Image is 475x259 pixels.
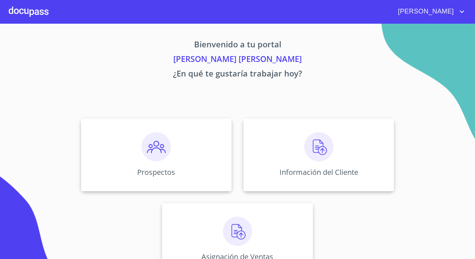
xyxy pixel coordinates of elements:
[137,167,175,177] p: Prospectos
[393,6,466,17] button: account of current user
[13,53,462,67] p: [PERSON_NAME] [PERSON_NAME]
[142,132,171,161] img: prospectos.png
[223,217,252,246] img: carga.png
[13,38,462,53] p: Bienvenido a tu portal
[13,67,462,82] p: ¿En qué te gustaría trabajar hoy?
[393,6,457,17] span: [PERSON_NAME]
[279,167,358,177] p: Información del Cliente
[304,132,333,161] img: carga.png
